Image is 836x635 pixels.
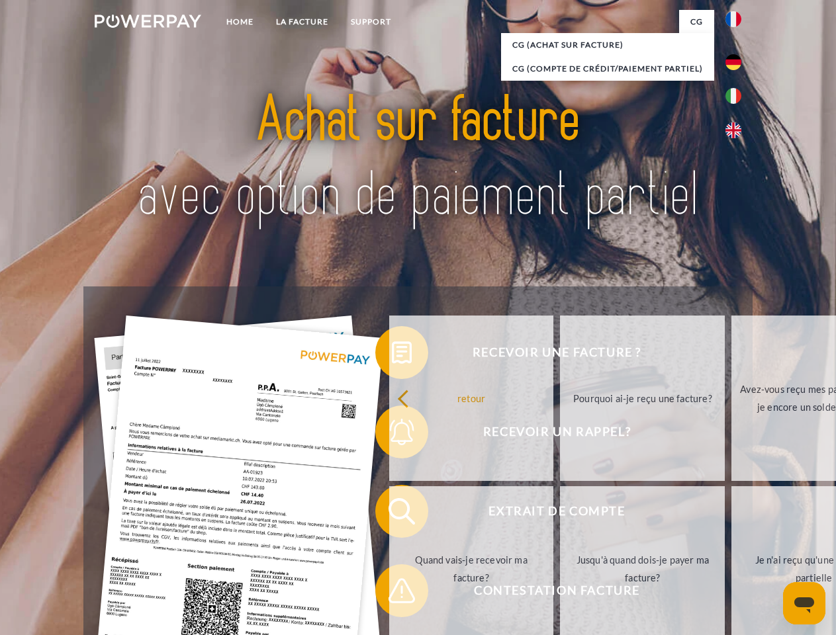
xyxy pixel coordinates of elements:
[679,10,714,34] a: CG
[568,389,717,407] div: Pourquoi ai-je reçu une facture?
[397,551,546,587] div: Quand vais-je recevoir ma facture?
[725,88,741,104] img: it
[340,10,402,34] a: Support
[568,551,717,587] div: Jusqu'à quand dois-je payer ma facture?
[375,326,720,379] button: Recevoir une facture ?
[375,564,720,617] button: Contestation Facture
[725,122,741,138] img: en
[501,57,714,81] a: CG (Compte de crédit/paiement partiel)
[397,389,546,407] div: retour
[375,405,720,458] button: Recevoir un rappel?
[725,11,741,27] img: fr
[375,485,720,538] button: Extrait de compte
[95,15,201,28] img: logo-powerpay-white.svg
[265,10,340,34] a: LA FACTURE
[783,582,825,624] iframe: Bouton de lancement de la fenêtre de messagerie
[501,33,714,57] a: CG (achat sur facture)
[215,10,265,34] a: Home
[725,54,741,70] img: de
[126,63,710,253] img: title-powerpay_fr.svg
